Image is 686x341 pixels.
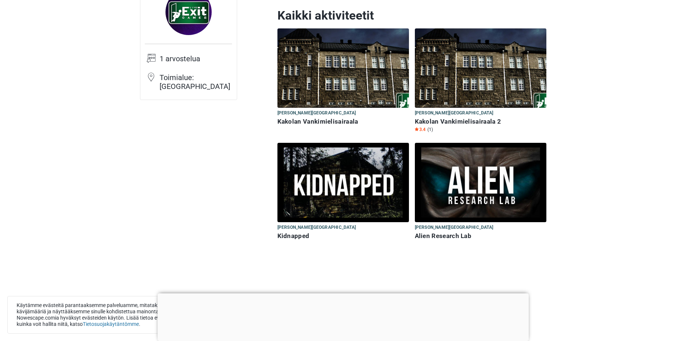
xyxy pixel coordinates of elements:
img: Alien Research Lab [415,143,546,222]
a: Kakolan Vankimielisairaala [PERSON_NAME][GEOGRAPHIC_DATA] Kakolan Vankimielisairaala [277,28,409,127]
span: [PERSON_NAME][GEOGRAPHIC_DATA] [415,224,494,232]
a: Kidnapped [PERSON_NAME][GEOGRAPHIC_DATA] Kidnapped [277,143,409,241]
a: Tietosuojakäytäntömme [83,321,139,327]
h6: Kakolan Vankimielisairaala [277,118,409,125]
span: [PERSON_NAME][GEOGRAPHIC_DATA] [277,109,356,117]
span: (1) [427,127,433,132]
img: Kakolan Vankimielisairaala 2 [415,28,546,108]
img: Star [415,127,419,131]
img: Kidnapped [277,143,409,222]
h6: Alien Research Lab [415,232,546,240]
h2: Kaikki aktiviteetit [277,8,546,23]
td: 1 arvostelua [160,54,232,72]
td: Toimialue: [GEOGRAPHIC_DATA] [160,72,232,95]
a: Kakolan Vankimielisairaala 2 [PERSON_NAME][GEOGRAPHIC_DATA] Kakolan Vankimielisairaala 2 Star3.4 (1) [415,28,546,134]
img: Kakolan Vankimielisairaala [277,28,409,108]
span: [PERSON_NAME][GEOGRAPHIC_DATA] [277,224,356,232]
h6: Kidnapped [277,232,409,240]
iframe: Advertisement [157,293,529,339]
a: Alien Research Lab [PERSON_NAME][GEOGRAPHIC_DATA] Alien Research Lab [415,143,546,241]
span: [PERSON_NAME][GEOGRAPHIC_DATA] [415,109,494,117]
span: 3.4 [415,127,426,132]
div: Käytämme evästeitä parantaaksemme palveluamme, mitataksemme kävijämääriä ja näyttääksemme sinulle... [7,296,229,334]
h6: Kakolan Vankimielisairaala 2 [415,118,546,125]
